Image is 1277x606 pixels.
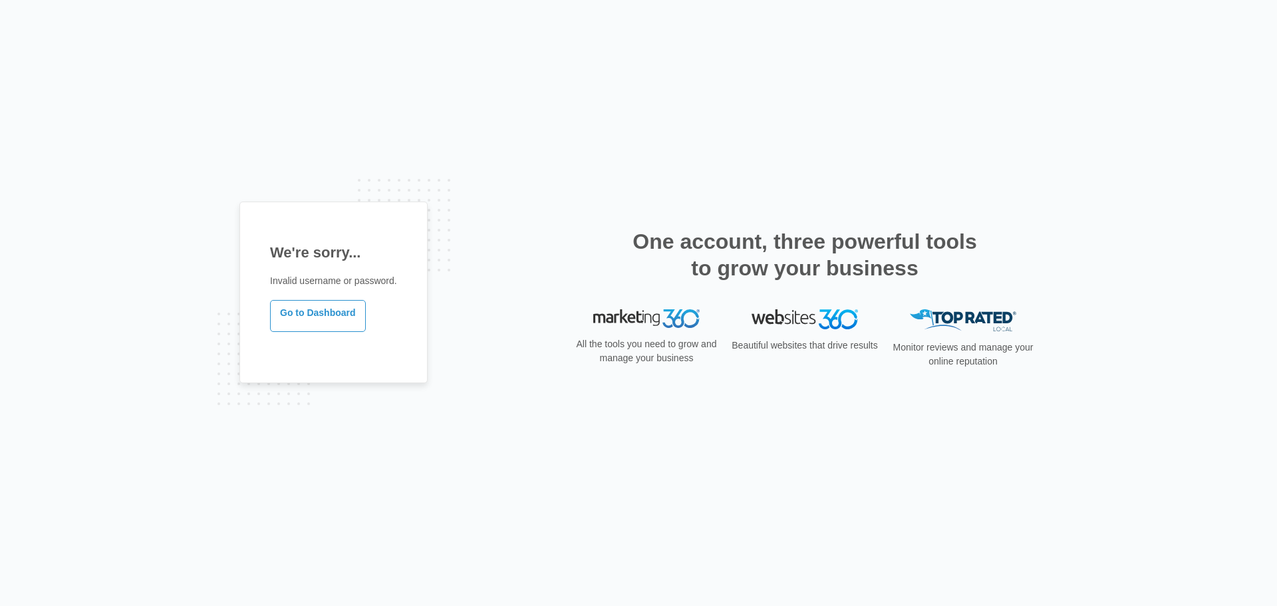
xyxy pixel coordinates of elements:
[593,309,700,328] img: Marketing 360
[752,309,858,329] img: Websites 360
[572,337,721,365] p: All the tools you need to grow and manage your business
[270,241,397,263] h1: We're sorry...
[629,228,981,281] h2: One account, three powerful tools to grow your business
[270,274,397,288] p: Invalid username or password.
[730,339,879,353] p: Beautiful websites that drive results
[910,309,1016,331] img: Top Rated Local
[889,341,1038,369] p: Monitor reviews and manage your online reputation
[270,300,366,332] a: Go to Dashboard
